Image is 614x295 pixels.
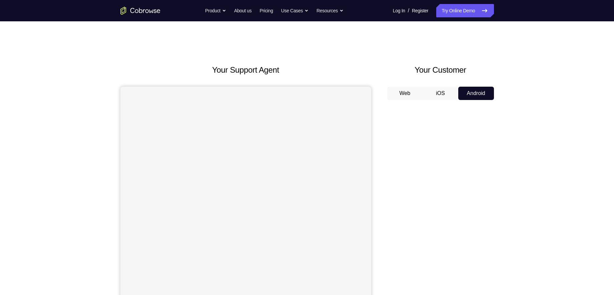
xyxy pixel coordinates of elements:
button: Android [458,87,494,100]
a: Go to the home page [120,7,160,15]
a: About us [234,4,251,17]
button: Web [387,87,423,100]
button: Product [205,4,226,17]
button: iOS [423,87,458,100]
a: Register [412,4,428,17]
button: Resources [317,4,344,17]
a: Pricing [259,4,273,17]
h2: Your Support Agent [120,64,371,76]
button: Use Cases [281,4,309,17]
a: Try Online Demo [436,4,494,17]
h2: Your Customer [387,64,494,76]
a: Log In [393,4,405,17]
span: / [408,7,409,15]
